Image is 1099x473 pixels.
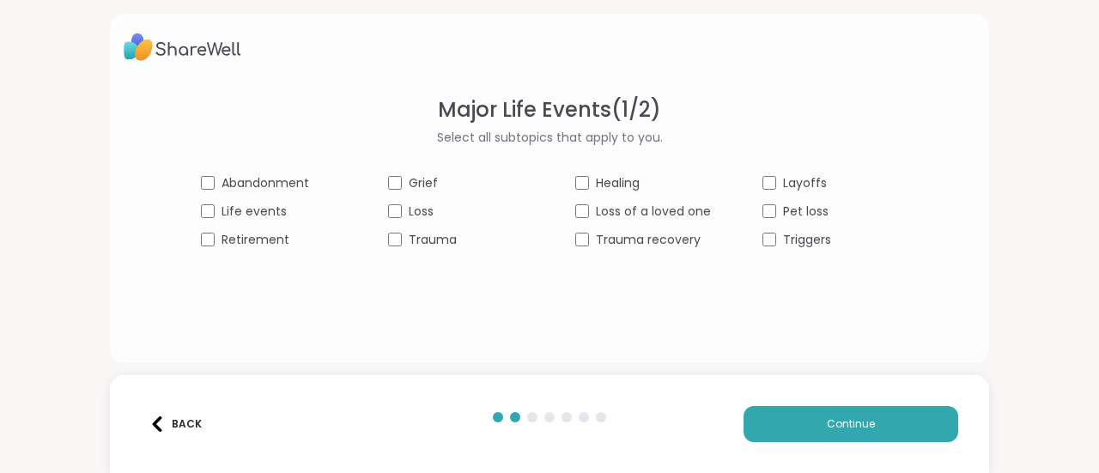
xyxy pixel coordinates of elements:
[744,406,958,442] button: Continue
[222,231,289,249] span: Retirement
[596,231,701,249] span: Trauma recovery
[409,203,434,221] span: Loss
[124,27,241,67] img: ShareWell Logo
[141,406,209,442] button: Back
[409,231,457,249] span: Trauma
[222,174,309,192] span: Abandonment
[596,174,640,192] span: Healing
[596,203,711,221] span: Loss of a loved one
[222,203,287,221] span: Life events
[149,416,202,432] div: Back
[438,94,661,125] span: Major Life Events ( 1 / 2 )
[827,416,875,432] span: Continue
[783,174,827,192] span: Layoffs
[783,203,829,221] span: Pet loss
[437,129,663,147] span: Select all subtopics that apply to you.
[409,174,438,192] span: Grief
[783,231,831,249] span: Triggers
